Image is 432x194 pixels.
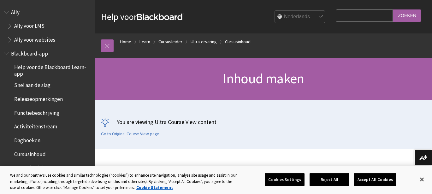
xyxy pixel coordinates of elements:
[14,149,46,157] span: Cursusinhoud
[4,7,91,45] nav: Book outline for Anthology Ally Help
[14,62,90,77] span: Help voor de Blackboard Learn-app
[14,163,52,171] span: Cursusberichten
[223,70,304,87] span: Inhoud maken
[415,173,429,186] button: Close
[14,34,55,43] span: Ally voor websites
[191,38,217,46] a: Ultra-ervaring
[14,80,50,89] span: Snel aan de slag
[139,38,150,46] a: Learn
[136,185,173,190] a: More information about your privacy, opens in a new tab
[354,173,396,186] button: Accept All Cookies
[120,38,131,46] a: Home
[14,94,63,102] span: Releaseopmerkingen
[310,173,349,186] button: Reject All
[265,173,305,186] button: Cookies Settings
[11,48,48,57] span: Blackboard-app
[158,38,182,46] a: Cursusleider
[101,11,184,22] a: Help voorBlackboard
[101,118,426,126] p: You are viewing Ultra Course View content
[10,172,238,191] div: We and our partners use cookies and similar technologies (“cookies”) to enhance site navigation, ...
[137,14,184,20] strong: Blackboard
[275,11,325,23] select: Site Language Selector
[14,21,44,29] span: Ally voor LMS
[14,108,59,116] span: Functiebeschrijving
[11,7,20,15] span: Ally
[225,38,251,46] a: Cursusinhoud
[14,121,57,130] span: Activiteitenstream
[393,9,421,22] input: Zoeken
[14,135,40,144] span: Dagboeken
[101,131,160,137] a: Go to Original Course View page.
